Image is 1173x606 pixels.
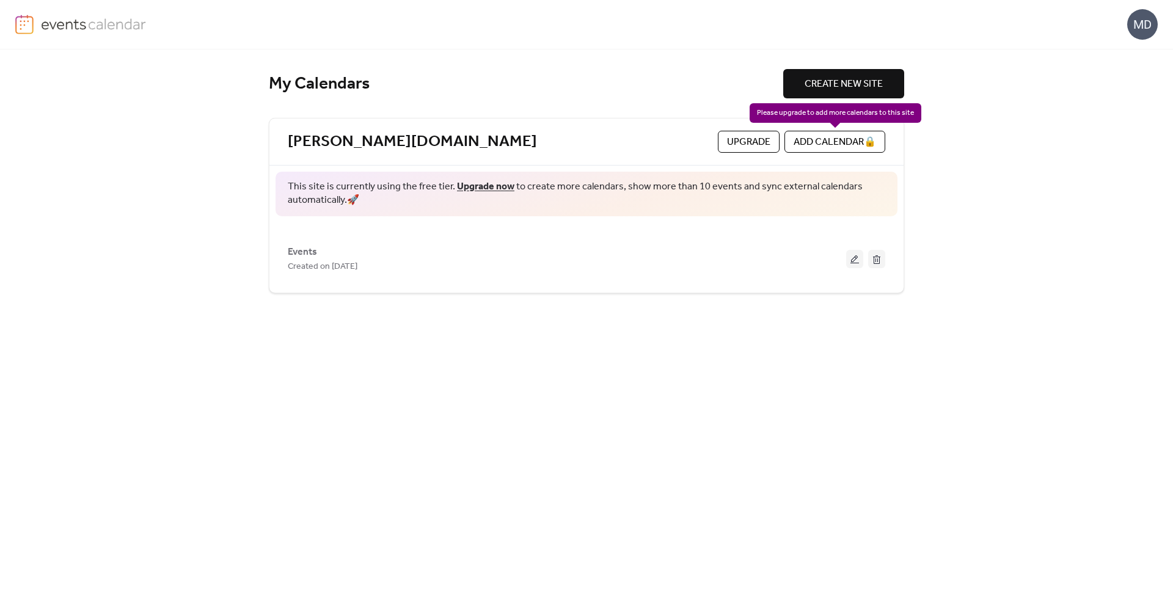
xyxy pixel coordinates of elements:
button: Upgrade [718,131,780,153]
div: MD [1127,9,1158,40]
img: logo [15,15,34,34]
button: CREATE NEW SITE [783,69,904,98]
span: This site is currently using the free tier. to create more calendars, show more than 10 events an... [288,180,885,208]
span: Upgrade [727,135,770,150]
span: Created on [DATE] [288,260,357,274]
a: Events [288,249,317,255]
span: Events [288,245,317,260]
a: [PERSON_NAME][DOMAIN_NAME] [288,132,537,152]
a: Upgrade now [457,177,514,196]
span: Please upgrade to add more calendars to this site [750,103,921,123]
img: logo-type [41,15,147,33]
div: My Calendars [269,73,783,95]
span: CREATE NEW SITE [805,77,883,92]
